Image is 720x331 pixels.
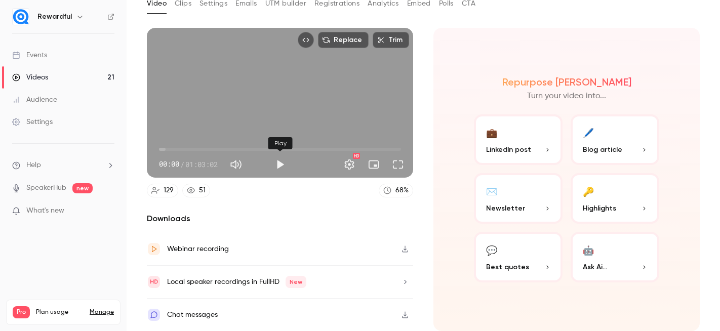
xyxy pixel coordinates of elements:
[72,183,93,193] span: new
[159,159,179,170] span: 00:00
[268,137,293,149] div: Play
[379,184,413,197] a: 68%
[298,32,314,48] button: Embed video
[571,114,659,165] button: 🖊️Blog article
[36,308,84,316] span: Plan usage
[185,159,218,170] span: 01:03:02
[373,32,409,48] button: Trim
[270,154,290,175] button: Play
[486,125,497,140] div: 💼
[180,159,184,170] span: /
[583,203,616,214] span: Highlights
[474,114,563,165] button: 💼LinkedIn post
[13,306,30,318] span: Pro
[388,154,408,175] button: Full screen
[502,76,631,88] h2: Repurpose [PERSON_NAME]
[37,12,72,22] h6: Rewardful
[486,183,497,199] div: ✉️
[395,185,409,196] div: 68 %
[26,160,41,171] span: Help
[167,309,218,321] div: Chat messages
[167,243,229,255] div: Webinar recording
[318,32,369,48] button: Replace
[159,159,218,170] div: 00:00
[571,232,659,282] button: 🤖Ask Ai...
[474,232,563,282] button: 💬Best quotes
[571,173,659,224] button: 🔑Highlights
[12,50,47,60] div: Events
[199,185,206,196] div: 51
[486,262,529,272] span: Best quotes
[486,203,525,214] span: Newsletter
[364,154,384,175] button: Turn on miniplayer
[583,125,594,140] div: 🖊️
[12,160,114,171] li: help-dropdown-opener
[527,90,606,102] p: Turn your video into...
[12,72,48,82] div: Videos
[474,173,563,224] button: ✉️Newsletter
[583,262,607,272] span: Ask Ai...
[286,276,306,288] span: New
[583,183,594,199] div: 🔑
[147,213,413,225] h2: Downloads
[486,144,531,155] span: LinkedIn post
[167,276,306,288] div: Local speaker recordings in FullHD
[102,206,114,216] iframe: Noticeable Trigger
[226,154,246,175] button: Mute
[12,117,53,127] div: Settings
[90,308,114,316] a: Manage
[26,205,64,216] span: What's new
[339,154,359,175] button: Settings
[583,242,594,258] div: 🤖
[583,144,622,155] span: Blog article
[147,184,178,197] a: 129
[486,242,497,258] div: 💬
[26,183,66,193] a: SpeakerHub
[13,9,29,25] img: Rewardful
[182,184,210,197] a: 51
[12,95,57,105] div: Audience
[353,153,360,159] div: HD
[164,185,174,196] div: 129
